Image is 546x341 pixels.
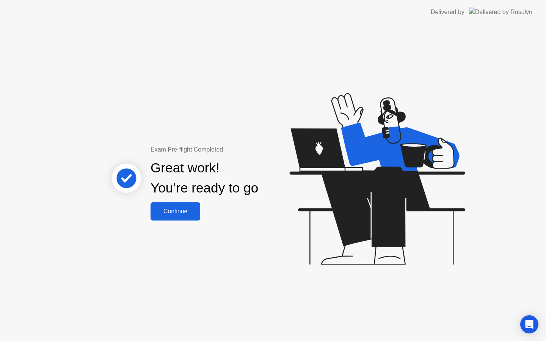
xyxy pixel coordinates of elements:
img: Delivered by Rosalyn [469,8,532,16]
div: Exam Pre-flight Completed [151,145,307,154]
div: Open Intercom Messenger [520,315,538,333]
div: Great work! You’re ready to go [151,158,258,198]
div: Delivered by [431,8,464,17]
div: Continue [153,208,198,215]
button: Continue [151,202,200,221]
